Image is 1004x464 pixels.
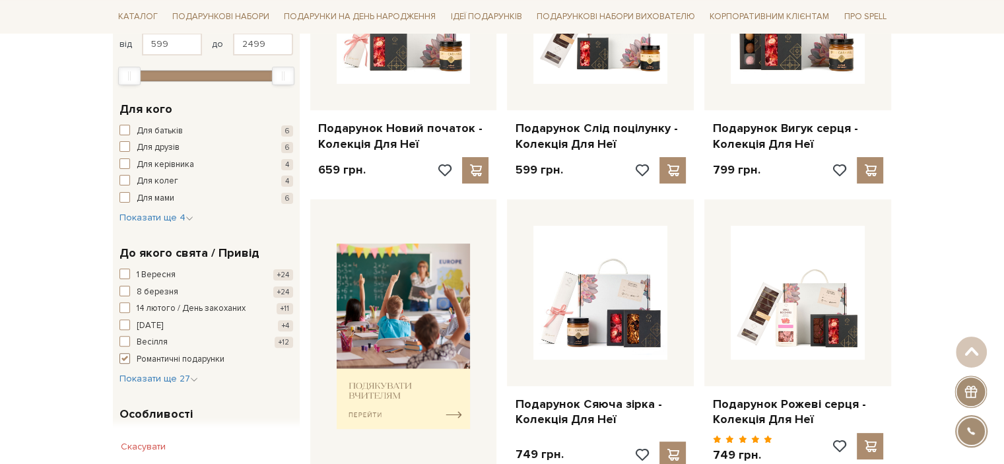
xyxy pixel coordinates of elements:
[119,319,293,333] button: [DATE] +4
[119,192,293,205] button: Для мами 6
[119,269,293,282] button: 1 Вересня +24
[137,286,178,299] span: 8 березня
[515,397,686,428] a: Подарунок Сяюча зірка - Колекція Для Неї
[167,7,275,27] a: Подарункові набори
[119,125,293,138] button: Для батьків 6
[277,303,293,314] span: +11
[119,353,293,366] button: Романтичні подарунки
[278,320,293,331] span: +4
[137,336,168,349] span: Весілля
[712,162,760,178] p: 799 грн.
[281,142,293,153] span: 6
[119,405,193,423] span: Особливості
[113,436,174,457] button: Скасувати
[515,121,686,152] a: Подарунок Слід поцілунку - Колекція Для Неї
[119,141,293,154] button: Для друзів 6
[137,125,183,138] span: Для батьків
[281,125,293,137] span: 6
[281,159,293,170] span: 4
[273,269,293,281] span: +24
[531,5,700,28] a: Подарункові набори вихователю
[119,302,293,315] button: 14 лютого / День закоханих +11
[838,7,891,27] a: Про Spell
[119,373,198,384] span: Показати ще 27
[515,447,563,462] p: 749 грн.
[119,244,259,262] span: До якого свята / Привід
[337,244,471,429] img: banner
[712,447,772,463] p: 749 грн.
[119,100,172,118] span: Для кого
[137,141,180,154] span: Для друзів
[212,38,223,50] span: до
[273,286,293,298] span: +24
[279,7,441,27] a: Подарунки на День народження
[704,5,834,28] a: Корпоративним клієнтам
[137,302,246,315] span: 14 лютого / День закоханих
[281,193,293,204] span: 6
[119,158,293,172] button: Для керівника 4
[712,121,883,152] a: Подарунок Вигук серця - Колекція Для Неї
[275,337,293,348] span: +12
[233,33,293,55] input: Ціна
[445,7,527,27] a: Ідеї подарунків
[119,372,198,385] button: Показати ще 27
[119,212,193,223] span: Показати ще 4
[142,33,202,55] input: Ціна
[119,38,132,50] span: від
[118,67,141,85] div: Min
[712,397,883,428] a: Подарунок Рожеві серця - Колекція Для Неї
[137,175,178,188] span: Для колег
[137,319,163,333] span: [DATE]
[137,353,224,366] span: Романтичні подарунки
[318,162,366,178] p: 659 грн.
[515,162,562,178] p: 599 грн.
[281,176,293,187] span: 4
[318,121,489,152] a: Подарунок Новий початок - Колекція Для Неї
[137,158,194,172] span: Для керівника
[119,175,293,188] button: Для колег 4
[119,286,293,299] button: 8 березня +24
[272,67,294,85] div: Max
[137,269,176,282] span: 1 Вересня
[137,192,174,205] span: Для мами
[119,336,293,349] button: Весілля +12
[119,211,193,224] button: Показати ще 4
[113,7,163,27] a: Каталог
